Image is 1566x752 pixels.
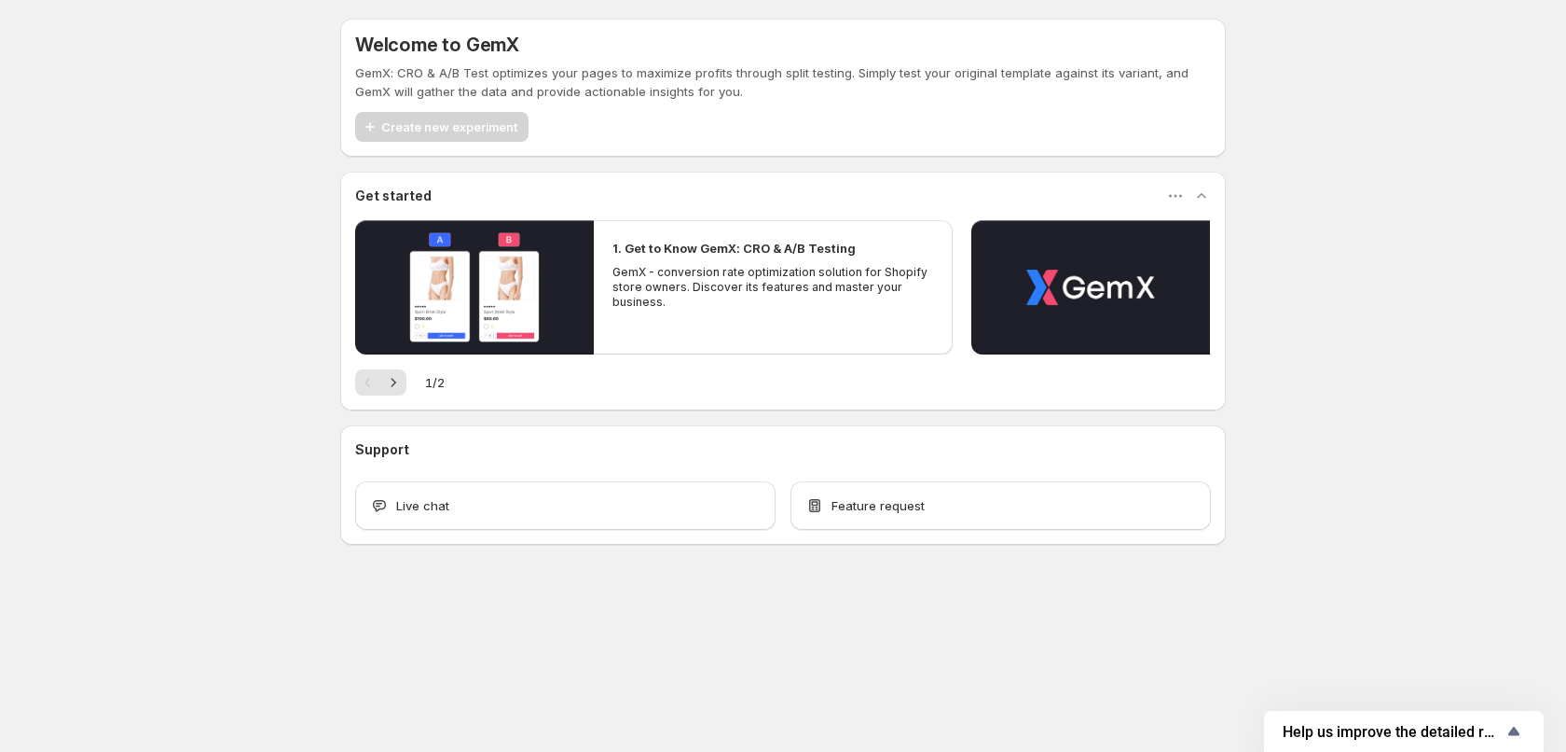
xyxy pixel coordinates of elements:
span: Feature request [831,496,925,515]
span: 1 / 2 [425,373,445,392]
h3: Get started [355,187,432,205]
button: Next [380,369,406,396]
span: Help us improve the detailed report for A/B campaigns [1283,723,1503,741]
span: Live chat [396,496,449,515]
button: Show survey - Help us improve the detailed report for A/B campaigns [1283,720,1525,743]
nav: Pagination [355,369,406,396]
button: Play video [355,220,594,355]
p: GemX - conversion rate optimization solution for Shopify store owners. Discover its features and ... [612,265,933,310]
button: Play video [971,220,1210,355]
h2: 1. Get to Know GemX: CRO & A/B Testing [612,239,856,258]
h3: Support [355,440,409,459]
p: GemX: CRO & A/B Test optimizes your pages to maximize profits through split testing. Simply test ... [355,63,1211,101]
h5: Welcome to GemX [355,34,519,56]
